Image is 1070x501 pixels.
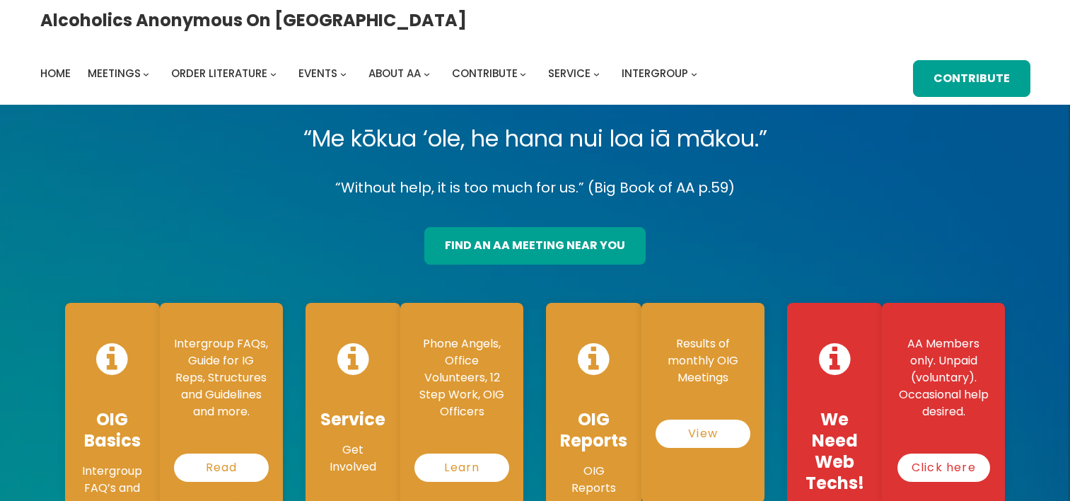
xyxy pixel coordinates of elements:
[548,66,591,81] span: Service
[40,66,71,81] span: Home
[897,454,990,482] a: Click here
[414,335,509,420] p: Phone Angels, Office Volunteers, 12 Step Work, OIG Officers
[622,64,688,83] a: Intergroup
[171,66,267,81] span: Order Literature
[560,409,627,451] h4: OIG Reports
[320,409,386,430] h4: Service
[54,175,1017,200] p: “Without help, it is too much for us.” (Big Book of AA p.59)
[320,442,386,476] p: Get Involved
[896,335,991,420] p: AA Members only. Unpaid (voluntary). Occasional help desired.
[424,71,430,77] button: About AA submenu
[174,454,269,482] a: Read More…
[452,64,518,83] a: Contribute
[424,227,646,265] a: find an aa meeting near you
[622,66,688,81] span: Intergroup
[40,64,702,83] nav: Intergroup
[298,66,337,81] span: Events
[560,463,627,497] p: OIG Reports
[340,71,347,77] button: Events submenu
[414,454,509,482] a: Learn More…
[88,66,141,81] span: Meetings
[298,64,337,83] a: Events
[656,420,750,448] a: View Reports
[88,64,141,83] a: Meetings
[913,60,1030,98] a: Contribute
[520,71,526,77] button: Contribute submenu
[368,66,421,81] span: About AA
[452,66,518,81] span: Contribute
[40,5,467,35] a: Alcoholics Anonymous on [GEOGRAPHIC_DATA]
[143,71,149,77] button: Meetings submenu
[174,335,269,420] p: Intergroup FAQs, Guide for IG Reps, Structures and Guidelines and more.
[656,335,750,386] p: Results of monthly OIG Meetings
[40,64,71,83] a: Home
[270,71,277,77] button: Order Literature submenu
[548,64,591,83] a: Service
[368,64,421,83] a: About AA
[691,71,697,77] button: Intergroup submenu
[801,409,868,494] h4: We Need Web Techs!
[79,409,146,451] h4: OIG Basics
[54,119,1017,159] p: “Me kōkua ‘ole, he hana nui loa iā mākou.”
[593,71,600,77] button: Service submenu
